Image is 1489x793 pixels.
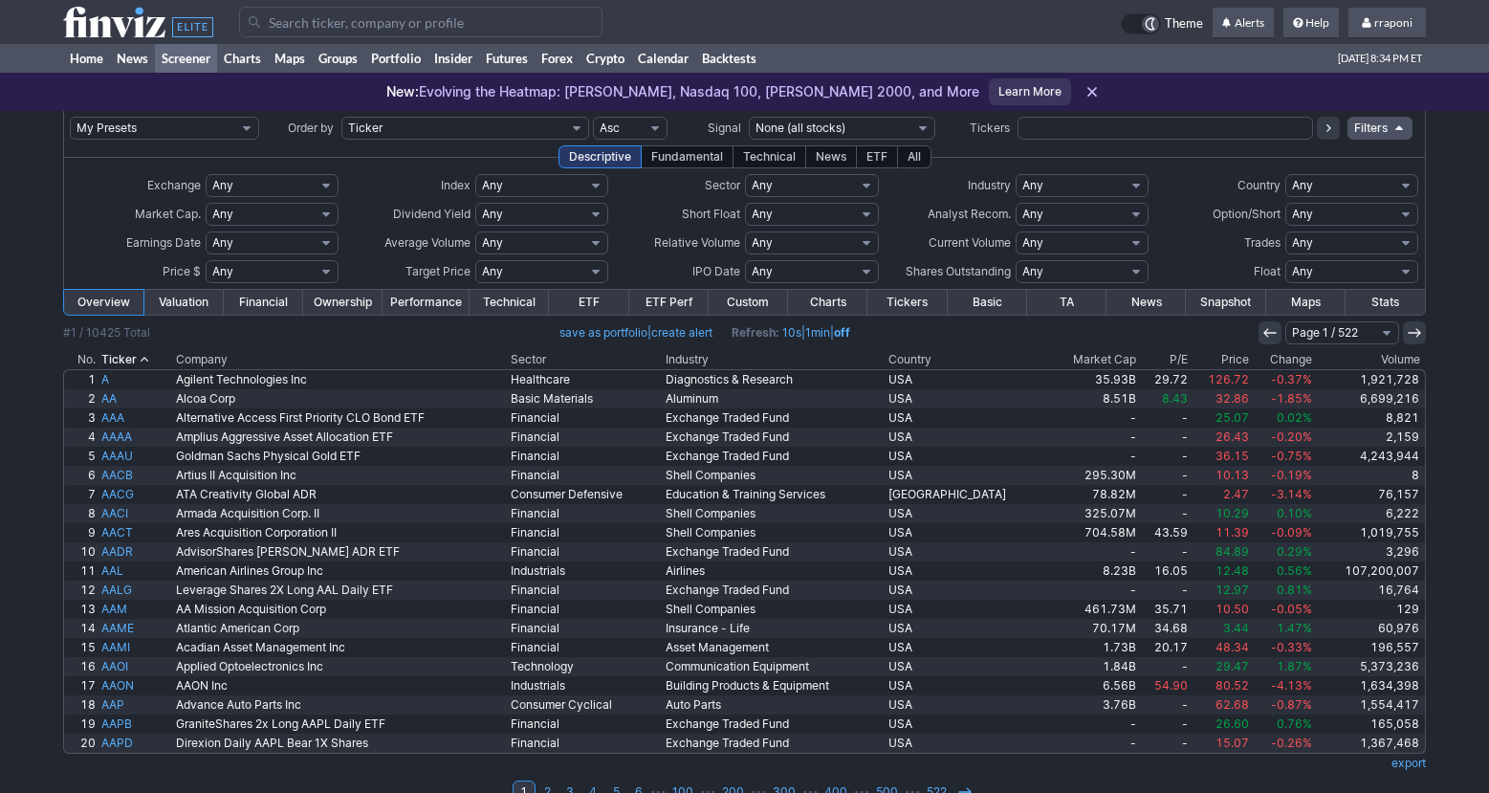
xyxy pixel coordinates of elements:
a: 8.51B [1048,389,1139,408]
a: Portfolio [364,44,427,73]
a: Shell Companies [663,523,886,542]
a: Education & Training Services [663,485,886,504]
span: 0.29% [1277,544,1312,559]
a: 11 [64,562,99,581]
span: -4.13% [1271,678,1312,693]
span: 54.90 [1154,678,1188,693]
a: 325.07M [1048,504,1139,523]
a: News [110,44,155,73]
span: 10.29 [1215,506,1249,520]
a: 3,296 [1315,542,1425,562]
span: Theme [1165,13,1203,34]
a: 3 [64,408,99,428]
a: -0.87% [1252,695,1315,715]
a: 12 [64,581,99,600]
a: 60,976 [1315,619,1425,638]
a: - [1139,408,1191,428]
a: Futures [479,44,535,73]
a: AAMI [99,638,173,657]
span: 8.43 [1162,391,1188,406]
a: ATA Creativity Global ADR [173,485,508,504]
span: 0.81% [1277,583,1312,597]
span: 26.60 [1215,716,1249,731]
a: rraponi [1348,8,1426,38]
a: Financial [508,638,663,657]
a: Basic Materials [508,389,663,408]
a: Financial [508,466,663,485]
a: - [1139,715,1191,734]
a: USA [886,466,1048,485]
a: Exchange Traded Fund [663,408,886,428]
a: AAAU [99,447,173,466]
a: 15 [64,638,99,657]
div: News [805,145,857,168]
a: 1,554,417 [1315,695,1425,715]
a: Financial [508,581,663,600]
div: Technical [733,145,806,168]
a: Alternative Access First Priority CLO Bond ETF [173,408,508,428]
a: Help [1283,8,1339,38]
span: -1.85% [1271,391,1312,406]
a: Crypto [580,44,631,73]
a: 0.02% [1252,408,1315,428]
a: 3.44 [1191,619,1253,638]
a: 70.17M [1048,619,1139,638]
a: 26.43 [1191,428,1253,447]
a: 1.87% [1252,657,1315,676]
a: 12.48 [1191,562,1253,581]
a: Insider [427,44,479,73]
a: 84.89 [1191,542,1253,562]
a: Financial [508,600,663,619]
a: AAP [99,695,173,715]
a: - [1048,408,1139,428]
span: 12.97 [1215,583,1249,597]
a: Financial [508,428,663,447]
a: Maps [268,44,312,73]
a: 18 [64,695,99,715]
a: Filters [1347,117,1412,140]
a: AACB [99,466,173,485]
span: 84.89 [1215,544,1249,559]
a: 0.56% [1252,562,1315,581]
span: 11.39 [1215,525,1249,540]
a: 8,821 [1315,408,1425,428]
span: -0.33% [1271,640,1312,654]
a: ETF [549,290,628,315]
a: 54.90 [1139,676,1191,695]
a: USA [886,600,1048,619]
a: Airlines [663,562,886,581]
a: Financial [508,504,663,523]
a: AAME [99,619,173,638]
a: AACG [99,485,173,504]
span: 0.56% [1277,563,1312,578]
a: [GEOGRAPHIC_DATA] [886,485,1048,504]
a: 0.29% [1252,542,1315,562]
a: -3.14% [1252,485,1315,504]
a: Shell Companies [663,504,886,523]
a: 107,200,007 [1315,562,1425,581]
a: 43.59 [1139,523,1191,542]
a: 10 [64,542,99,562]
a: 2.47 [1191,485,1253,504]
a: Advance Auto Parts Inc [173,695,508,715]
a: - [1048,428,1139,447]
a: USA [886,523,1048,542]
a: AADR [99,542,173,562]
a: 10.13 [1191,466,1253,485]
a: Consumer Cyclical [508,695,663,715]
a: Exchange Traded Fund [663,542,886,562]
a: create alert [651,325,712,340]
a: USA [886,504,1048,523]
a: - [1048,581,1139,600]
span: -3.14% [1271,487,1312,501]
a: 25.07 [1191,408,1253,428]
a: AAM [99,600,173,619]
a: Financial [224,290,303,315]
a: Overview [64,290,143,315]
a: 0.10% [1252,504,1315,523]
a: Building Products & Equipment [663,676,886,695]
span: 26.43 [1215,430,1249,444]
a: 32.86 [1191,389,1253,408]
a: - [1139,657,1191,676]
div: Descriptive [558,145,642,168]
